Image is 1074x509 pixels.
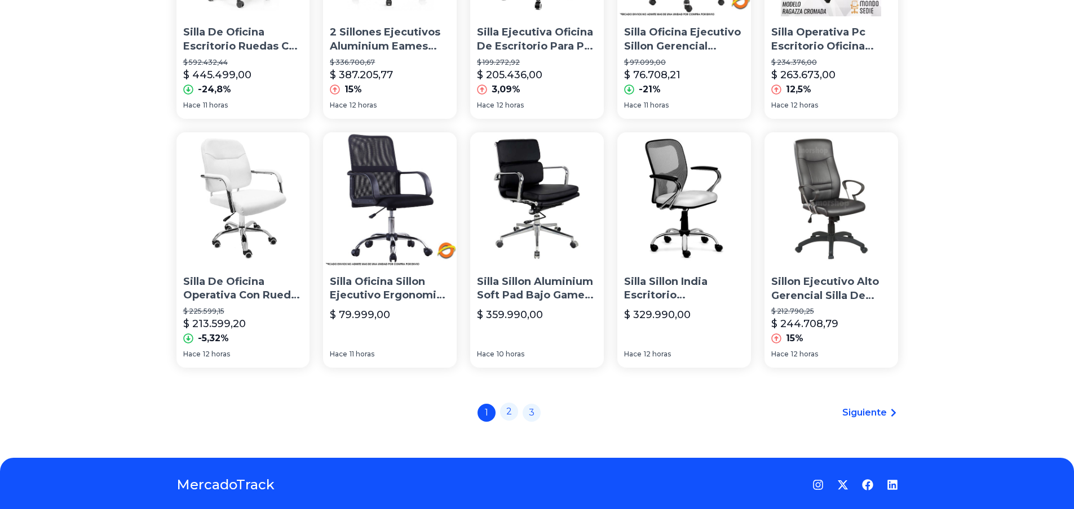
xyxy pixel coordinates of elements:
[771,58,891,67] p: $ 234.376,00
[624,101,642,110] span: Hace
[470,132,604,266] img: Silla Sillon Aluminium Soft Pad Bajo Gamer Pc Escritorio
[183,101,201,110] span: Hace
[791,101,818,110] span: 12 horas
[764,132,898,266] img: Sillon Ejecutivo Alto Gerencial Silla De Oficina Escritorio Pc
[644,350,671,359] span: 12 horas
[887,479,898,490] a: LinkedIn
[617,132,751,368] a: Silla Sillon India Escritorio Computadora Pc Cromada BrazosSilla Sillon India Escritorio Computad...
[198,332,229,345] p: -5,32%
[477,307,543,323] p: $ 359.990,00
[771,307,891,316] p: $ 212.790,25
[771,25,891,53] p: Silla Operativa Pc Escritorio Oficina Regulable Giratoria
[771,101,789,110] span: Hace
[624,67,680,83] p: $ 76.708,21
[500,403,518,421] a: 2
[477,275,597,303] p: Silla Sillon Aluminium Soft Pad Bajo Gamer Pc Escritorio
[330,275,450,303] p: Silla Oficina Sillon Ejecutivo Ergonomica Ruedas Escritorio
[812,479,824,490] a: Instagram
[497,350,524,359] span: 10 horas
[330,25,450,53] p: 2 Sillones Ejecutivos Aluminium Eames Silla Oficina Escritorio
[330,67,393,83] p: $ 387.205,77
[842,406,887,419] span: Siguiente
[497,101,524,110] span: 12 horas
[477,67,542,83] p: $ 205.436,00
[176,132,310,368] a: Silla De Oficina Operativa Con Ruedas Regulable Base Cromada Hogar Escritorio Varios ColoresSilla...
[330,58,450,67] p: $ 336.700,67
[862,479,873,490] a: Facebook
[470,132,604,368] a: Silla Sillon Aluminium Soft Pad Bajo Gamer Pc EscritorioSilla Sillon Aluminium Soft Pad Bajo Game...
[624,58,744,67] p: $ 97.099,00
[350,350,374,359] span: 11 horas
[771,275,891,303] p: Sillon Ejecutivo Alto Gerencial Silla De Oficina Escritorio Pc
[183,316,246,332] p: $ 213.599,20
[624,25,744,53] p: Silla Oficina Ejecutivo Sillon Gerencial Ruedas Escritorio
[323,132,457,266] img: Silla Oficina Sillon Ejecutivo Ergonomica Ruedas Escritorio
[764,132,898,368] a: Sillon Ejecutivo Alto Gerencial Silla De Oficina Escritorio PcSillon Ejecutivo Alto Gerencial Sil...
[176,476,275,494] a: MercadoTrack
[477,25,597,53] p: Silla Ejecutiva Oficina De Escritorio Para Pc Sillon Premium
[771,350,789,359] span: Hace
[323,132,457,368] a: Silla Oficina Sillon Ejecutivo Ergonomica Ruedas Escritorio Silla Oficina Sillon Ejecutivo Ergono...
[492,83,520,96] p: 3,09%
[624,275,744,303] p: Silla Sillon India Escritorio Computadora Pc Cromada Brazos
[786,332,803,345] p: 15%
[344,83,362,96] p: 15%
[624,307,691,323] p: $ 329.990,00
[771,316,838,332] p: $ 244.708,79
[198,83,231,96] p: -24,8%
[523,404,541,422] a: 3
[183,25,303,53] p: Silla De Oficina Escritorio Ruedas Con Cabezal Regulable - Citiz
[639,83,661,96] p: -21%
[791,350,818,359] span: 12 horas
[477,350,494,359] span: Hace
[771,67,836,83] p: $ 263.673,00
[330,307,390,323] p: $ 79.999,00
[183,67,251,83] p: $ 445.499,00
[183,58,303,67] p: $ 592.432,44
[176,132,310,266] img: Silla De Oficina Operativa Con Ruedas Regulable Base Cromada Hogar Escritorio Varios Colores
[477,101,494,110] span: Hace
[617,132,751,266] img: Silla Sillon India Escritorio Computadora Pc Cromada Brazos
[837,479,848,490] a: Twitter
[477,58,597,67] p: $ 199.272,92
[183,275,303,303] p: Silla De Oficina Operativa Con Ruedas Regulable Base Cromada Hogar Escritorio Varios Colores
[842,406,898,419] a: Siguiente
[183,307,303,316] p: $ 225.599,15
[624,350,642,359] span: Hace
[644,101,669,110] span: 11 horas
[786,83,811,96] p: 12,5%
[330,101,347,110] span: Hace
[350,101,377,110] span: 12 horas
[203,350,230,359] span: 12 horas
[330,350,347,359] span: Hace
[203,101,228,110] span: 11 horas
[183,350,201,359] span: Hace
